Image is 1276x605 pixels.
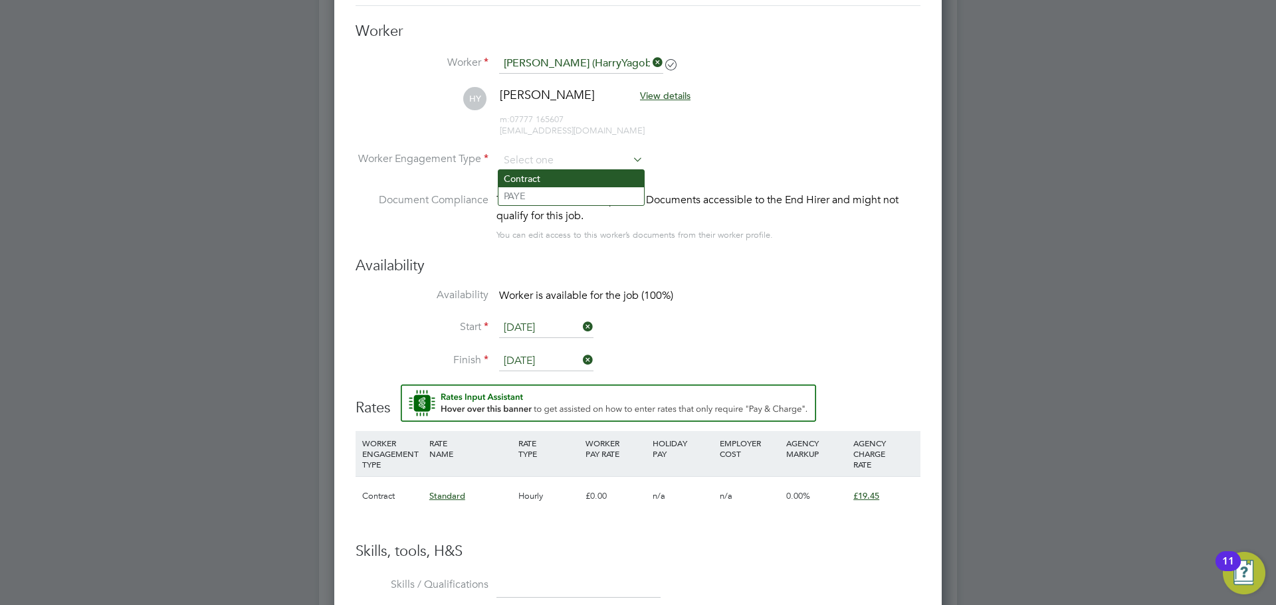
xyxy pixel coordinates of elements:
h3: Worker [356,22,920,41]
div: £0.00 [582,477,649,515]
h3: Availability [356,256,920,276]
div: RATE NAME [426,431,515,466]
input: Select one [499,351,593,371]
span: View details [640,90,691,102]
div: 11 [1222,561,1234,578]
label: Worker [356,56,488,70]
span: 0.00% [786,490,810,501]
span: Worker is available for the job (100%) [499,289,673,302]
input: Select one [499,318,593,338]
span: m: [500,114,510,125]
button: Rate Assistant [401,385,816,422]
span: HY [463,87,486,110]
div: RATE TYPE [515,431,582,466]
input: Search for... [499,54,663,74]
label: Finish [356,353,488,367]
div: Contract [359,477,426,515]
span: n/a [720,490,732,501]
span: [PERSON_NAME] [500,87,595,102]
h3: Rates [356,385,920,418]
input: Select one [499,151,643,171]
li: Contract [498,170,644,187]
div: AGENCY CHARGE RATE [850,431,917,476]
div: EMPLOYER COST [716,431,784,466]
label: Worker Engagement Type [356,152,488,166]
label: Availability [356,288,488,302]
div: HOLIDAY PAY [649,431,716,466]
span: [EMAIL_ADDRESS][DOMAIN_NAME] [500,125,645,136]
label: Document Compliance [356,192,488,240]
label: Start [356,320,488,334]
span: n/a [653,490,665,501]
label: Skills / Qualifications [356,578,488,592]
span: 07777 165607 [500,114,564,125]
span: Standard [429,490,465,501]
div: This worker has no Compliance Documents accessible to the End Hirer and might not qualify for thi... [496,192,920,224]
span: £19.45 [853,490,879,501]
div: AGENCY MARKUP [783,431,850,466]
div: You can edit access to this worker’s documents from their worker profile. [496,227,773,243]
div: WORKER ENGAGEMENT TYPE [359,431,426,476]
div: Hourly [515,477,582,515]
h3: Skills, tools, H&S [356,542,920,561]
button: Open Resource Center, 11 new notifications [1223,552,1265,594]
div: WORKER PAY RATE [582,431,649,466]
li: PAYE [498,187,644,205]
